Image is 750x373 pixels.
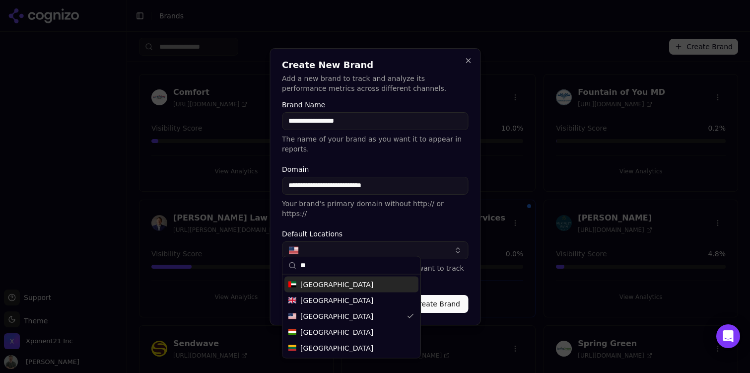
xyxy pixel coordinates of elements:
[300,311,373,321] span: [GEOGRAPHIC_DATA]
[282,230,468,237] label: Default Locations
[288,344,296,352] img: Lithuania
[282,101,468,108] label: Brand Name
[288,281,296,289] img: United Arab Emirates
[282,134,468,154] p: The name of your brand as you want it to appear in reports.
[300,280,373,290] span: [GEOGRAPHIC_DATA]
[282,166,468,173] label: Domain
[406,295,468,313] button: Create Brand
[300,327,373,337] span: [GEOGRAPHIC_DATA]
[282,199,468,219] p: Your brand's primary domain without http:// or https://
[288,297,296,304] img: United Kingdom
[282,61,468,70] h2: Create New Brand
[282,275,420,358] div: Suggestions
[300,296,373,305] span: [GEOGRAPHIC_DATA]
[288,312,296,320] img: United States
[300,343,373,353] span: [GEOGRAPHIC_DATA]
[288,328,296,336] img: Hungary
[288,245,298,255] img: United States
[282,74,468,93] p: Add a new brand to track and analyze its performance metrics across different channels.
